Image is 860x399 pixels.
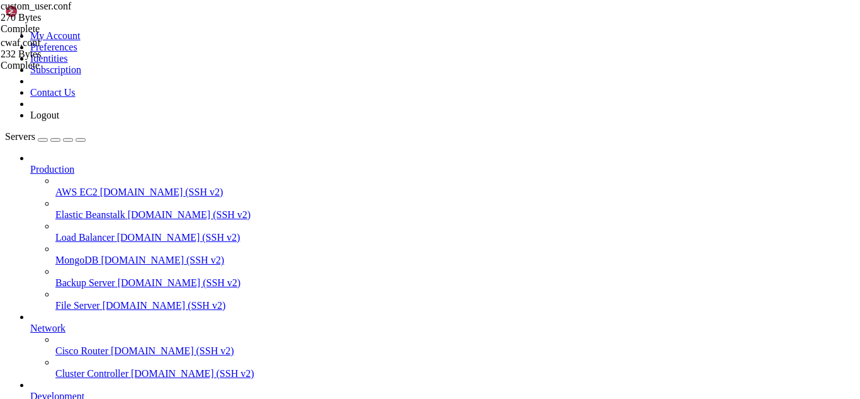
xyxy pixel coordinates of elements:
span: cwaf.conf [1,37,127,60]
span: cwaf.conf [1,37,41,48]
div: 270 Bytes [1,12,127,23]
div: Complete [1,23,127,35]
span: custom_user.conf [1,1,127,23]
div: 232 Bytes [1,49,127,60]
span: custom_user.conf [1,1,71,11]
div: Complete [1,60,127,71]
